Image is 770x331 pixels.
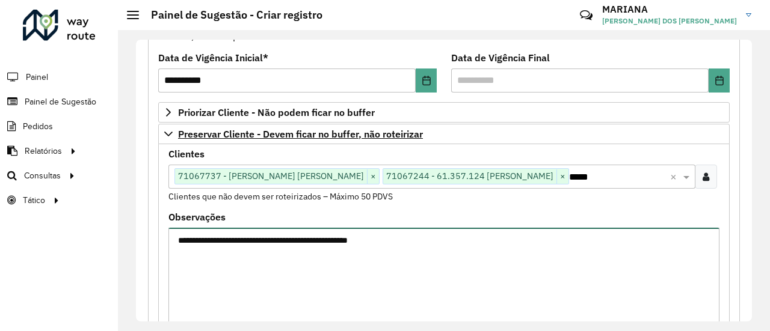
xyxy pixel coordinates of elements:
[178,108,375,117] span: Priorizar Cliente - Não podem ficar no buffer
[158,102,730,123] a: Priorizar Cliente - Não podem ficar no buffer
[383,169,556,183] span: 71067244 - 61.357.124 [PERSON_NAME]
[26,71,48,84] span: Painel
[23,120,53,133] span: Pedidos
[556,169,568,184] span: ×
[709,68,730,93] button: Choose Date
[175,169,367,183] span: 71067737 - [PERSON_NAME] [PERSON_NAME]
[602,4,737,15] h3: MARIANA
[367,169,379,184] span: ×
[25,145,62,157] span: Relatórios
[602,16,737,26] span: [PERSON_NAME] DOS [PERSON_NAME]
[23,194,45,207] span: Tático
[178,129,423,139] span: Preservar Cliente - Devem ficar no buffer, não roteirizar
[573,2,599,28] a: Contato Rápido
[451,50,550,65] label: Data de Vigência Final
[24,169,61,182] span: Consultas
[168,210,226,224] label: Observações
[168,191,393,202] small: Clientes que não devem ser roteirizados – Máximo 50 PDVS
[168,147,205,161] label: Clientes
[158,50,268,65] label: Data de Vigência Inicial
[416,68,437,93] button: Choose Date
[139,8,322,22] h2: Painel de Sugestão - Criar registro
[670,169,680,184] span: Clear all
[25,96,96,108] span: Painel de Sugestão
[158,124,730,144] a: Preservar Cliente - Devem ficar no buffer, não roteirizar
